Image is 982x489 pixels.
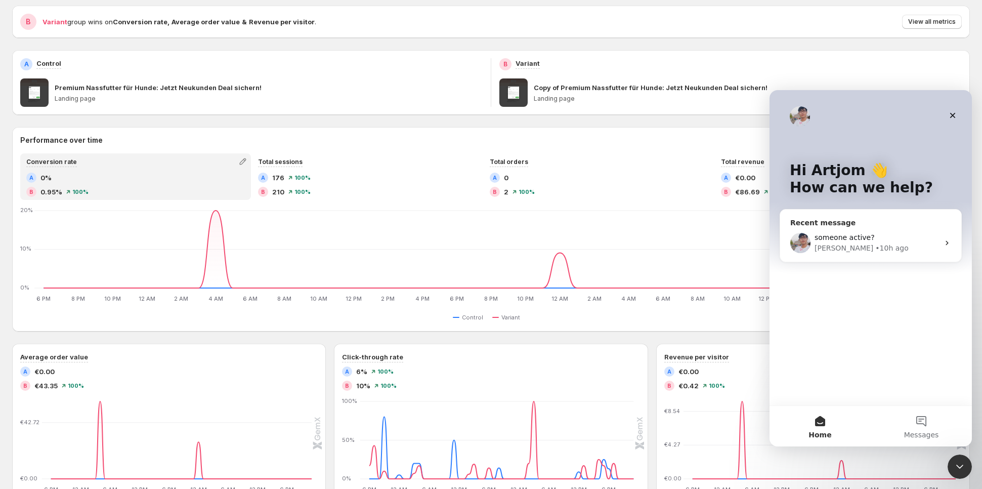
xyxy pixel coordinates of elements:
[551,295,568,302] text: 12 AM
[724,189,728,195] h2: B
[139,295,155,302] text: 12 AM
[113,18,167,26] strong: Conversion rate
[55,83,262,93] p: Premium Nassfutter für Hunde: Jetzt Neukunden Deal sichern!
[534,83,767,93] p: Copy of Premium Nassfutter für Hunde: Jetzt Neukunden Deal sichern!
[23,383,27,389] h2: B
[517,295,534,302] text: 10 PM
[26,158,77,166] span: Conversion rate
[68,383,84,389] span: 100 %
[908,18,956,26] span: View all metrics
[104,295,121,302] text: 10 PM
[501,313,520,321] span: Variant
[310,295,327,302] text: 10 AM
[167,18,169,26] strong: ,
[174,295,188,302] text: 2 AM
[758,295,775,302] text: 12 PM
[534,95,962,103] p: Landing page
[415,295,430,302] text: 4 PM
[723,295,741,302] text: 10 AM
[20,352,88,362] h3: Average order value
[621,295,636,302] text: 4 AM
[453,311,487,323] button: Control
[29,189,33,195] h2: B
[493,175,497,181] h2: A
[243,295,258,302] text: 6 AM
[356,366,367,377] span: 6%
[55,95,483,103] p: Landing page
[20,284,29,291] text: 0%
[664,352,729,362] h3: Revenue per visitor
[272,187,284,197] span: 210
[20,246,31,253] text: 10%
[20,135,962,145] h2: Performance over time
[503,60,507,68] h2: B
[691,295,705,302] text: 8 AM
[71,295,85,302] text: 8 PM
[948,455,972,479] iframe: Intercom live chat
[493,189,497,195] h2: B
[34,366,55,377] span: €0.00
[504,173,508,183] span: 0
[902,15,962,29] button: View all metrics
[484,295,498,302] text: 8 PM
[724,175,728,181] h2: A
[172,18,240,26] strong: Average order value
[380,383,397,389] span: 100 %
[242,18,247,26] strong: &
[735,187,760,197] span: €86.69
[277,295,291,302] text: 8 AM
[20,475,37,482] text: €0.00
[345,383,349,389] h2: B
[342,475,351,482] text: 0%
[462,313,483,321] span: Control
[261,175,265,181] h2: A
[249,18,315,26] strong: Revenue per visitor
[664,441,680,448] text: €4.27
[42,18,316,26] span: group wins on .
[342,436,355,443] text: 50%
[36,58,61,68] p: Control
[36,295,51,302] text: 6 PM
[29,175,33,181] h2: A
[72,189,89,195] span: 100 %
[656,295,670,302] text: 6 AM
[20,419,39,426] text: €42.72
[20,207,33,214] text: 20%
[587,295,602,302] text: 2 AM
[40,187,62,197] span: 0.95%
[735,173,755,183] span: €0.00
[499,78,528,107] img: Copy of Premium Nassfutter für Hunde: Jetzt Neukunden Deal sichern!
[258,158,303,166] span: Total sessions
[770,90,972,446] iframe: Intercom live chat
[664,475,681,482] text: €0.00
[342,352,403,362] h3: Click-through rate
[450,295,464,302] text: 6 PM
[342,397,357,404] text: 100%
[24,60,29,68] h2: A
[34,381,58,391] span: €43.35
[294,189,311,195] span: 100 %
[345,369,349,375] h2: A
[490,158,528,166] span: Total orders
[381,295,395,302] text: 2 PM
[492,311,524,323] button: Variant
[346,295,362,302] text: 12 PM
[667,383,671,389] h2: B
[678,381,699,391] span: €0.42
[678,366,699,377] span: €0.00
[516,58,540,68] p: Variant
[26,17,31,27] h2: B
[40,173,52,183] span: 0%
